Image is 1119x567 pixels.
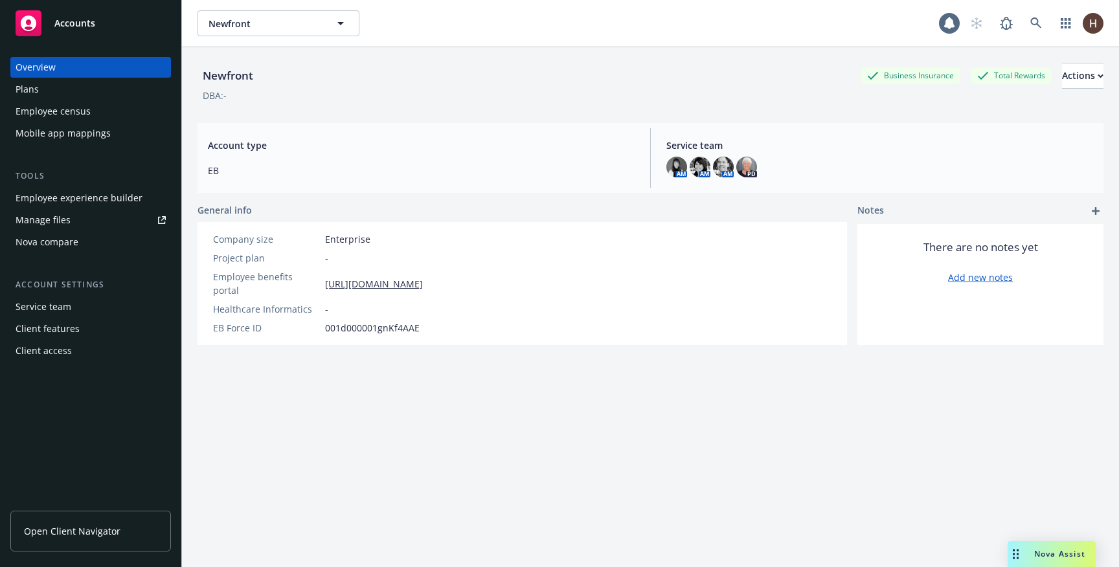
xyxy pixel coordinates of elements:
[325,277,423,291] a: [URL][DOMAIN_NAME]
[713,157,734,177] img: photo
[1053,10,1079,36] a: Switch app
[325,302,328,316] span: -
[964,10,989,36] a: Start snowing
[993,10,1019,36] a: Report a Bug
[10,5,171,41] a: Accounts
[213,251,320,265] div: Project plan
[1083,13,1103,34] img: photo
[325,251,328,265] span: -
[325,232,370,246] span: Enterprise
[10,340,171,361] a: Client access
[1034,548,1085,559] span: Nova Assist
[10,278,171,291] div: Account settings
[1062,63,1103,89] button: Actions
[208,164,635,177] span: EB
[10,232,171,252] a: Nova compare
[971,67,1052,83] div: Total Rewards
[10,101,171,122] a: Employee census
[16,57,56,78] div: Overview
[10,188,171,208] a: Employee experience builder
[10,79,171,100] a: Plans
[948,271,1013,284] a: Add new notes
[1008,541,1096,567] button: Nova Assist
[16,123,111,144] div: Mobile app mappings
[1008,541,1024,567] div: Drag to move
[666,157,687,177] img: photo
[1023,10,1049,36] a: Search
[1062,63,1103,88] div: Actions
[198,67,258,84] div: Newfront
[690,157,710,177] img: photo
[10,170,171,183] div: Tools
[213,232,320,246] div: Company size
[16,232,78,252] div: Nova compare
[16,79,39,100] div: Plans
[10,210,171,230] a: Manage files
[10,296,171,317] a: Service team
[16,101,91,122] div: Employee census
[325,321,420,335] span: 001d000001gnKf4AAE
[736,157,757,177] img: photo
[861,67,960,83] div: Business Insurance
[213,321,320,335] div: EB Force ID
[16,296,71,317] div: Service team
[1088,203,1103,219] a: add
[24,524,120,538] span: Open Client Navigator
[213,270,320,297] div: Employee benefits portal
[213,302,320,316] div: Healthcare Informatics
[208,139,635,152] span: Account type
[16,188,142,208] div: Employee experience builder
[203,89,227,102] div: DBA: -
[198,10,359,36] button: Newfront
[54,18,95,28] span: Accounts
[10,123,171,144] a: Mobile app mappings
[209,17,321,30] span: Newfront
[16,210,71,230] div: Manage files
[198,203,252,217] span: General info
[16,318,80,339] div: Client features
[10,318,171,339] a: Client features
[10,57,171,78] a: Overview
[666,139,1093,152] span: Service team
[923,239,1038,255] span: There are no notes yet
[857,203,884,219] span: Notes
[16,340,72,361] div: Client access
